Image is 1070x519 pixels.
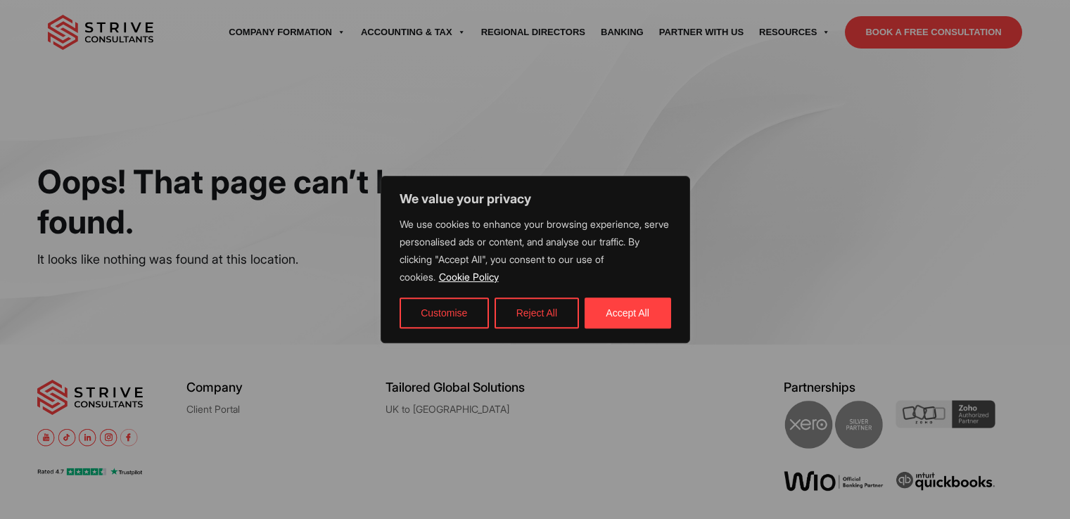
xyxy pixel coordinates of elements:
[400,216,671,286] p: We use cookies to enhance your browsing experience, serve personalised ads or content, and analys...
[400,297,489,328] button: Customise
[438,270,499,283] a: Cookie Policy
[381,176,690,343] div: We value your privacy
[585,297,671,328] button: Accept All
[400,191,671,207] p: We value your privacy
[495,297,579,328] button: Reject All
